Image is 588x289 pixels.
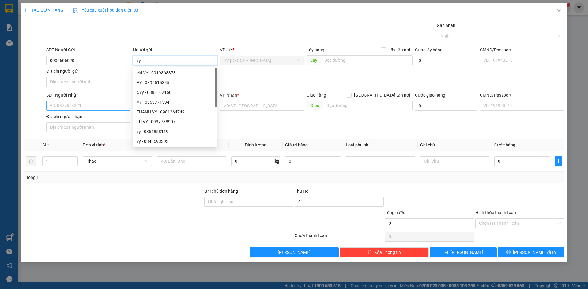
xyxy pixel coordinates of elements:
[323,101,413,110] input: Dọc đường
[294,232,384,243] div: Chưa thanh toán
[46,46,130,53] div: SĐT Người Gửi
[137,79,213,86] div: VY - 0392515345
[133,87,217,97] div: c vy - 0888102160
[86,157,148,166] span: Khác
[133,68,217,78] div: chị VY - 0919868378
[415,101,477,111] input: Cước giao hàng
[274,156,280,166] span: kg
[137,118,213,125] div: TÚ VY - 0937788907
[133,117,217,127] div: TÚ VY - 0937788907
[42,143,47,147] span: SL
[73,8,138,13] span: Yêu cầu xuất hóa đơn điện tử
[157,156,226,166] input: VD: Bàn, Ghế
[415,93,445,98] label: Cước giao hàng
[8,44,91,65] b: GỬI : PV [GEOGRAPHIC_DATA]
[437,23,455,28] label: Gán nhãn
[352,92,413,98] span: [GEOGRAPHIC_DATA] tận nơi
[307,93,326,98] span: Giao hàng
[430,247,496,257] button: save[PERSON_NAME]
[307,101,323,110] span: Giao
[133,127,217,136] div: vy - 0356858119
[343,139,417,151] th: Loại phụ phí
[285,143,308,147] span: Giá trị hàng
[415,47,443,52] label: Cước lấy hàng
[556,9,561,14] span: close
[245,143,266,147] span: Định lượng
[374,249,401,256] span: Xóa Thông tin
[133,136,217,146] div: vy - 0343593393
[26,156,36,166] button: delete
[386,46,413,53] span: Lấy tận nơi
[137,69,213,76] div: chị VY - 0919868378
[307,55,321,65] span: Lấy
[83,143,106,147] span: Đơn vị tính
[278,249,311,256] span: [PERSON_NAME]
[46,113,130,120] div: Địa chỉ người nhận
[513,249,556,256] span: [PERSON_NAME] và In
[498,247,564,257] button: printer[PERSON_NAME] và In
[340,247,429,257] button: deleteXóa Thông tin
[57,15,256,23] li: [STREET_ADDRESS][PERSON_NAME]. [GEOGRAPHIC_DATA], Tỉnh [GEOGRAPHIC_DATA]
[555,156,562,166] button: plus
[285,156,341,166] input: 0
[295,189,309,194] span: Thu Hộ
[46,68,130,75] div: Địa chỉ người gửi
[26,174,227,181] div: Tổng: 1
[494,143,515,147] span: Cước hàng
[133,97,217,107] div: VỸ - 0363771534
[418,139,492,151] th: Ghi chú
[220,93,237,98] span: VP Nhận
[73,8,78,13] img: icon
[133,46,217,53] div: Người gửi
[480,46,564,53] div: CMND/Passport
[133,107,217,117] div: THANH VY - 0981264749
[204,189,238,194] label: Ghi chú đơn hàng
[137,138,213,145] div: vy - 0343593393
[444,250,448,255] span: save
[24,8,63,13] span: TẠO ĐƠN HÀNG
[367,250,372,255] span: delete
[46,122,130,132] input: Địa chỉ của người nhận
[137,128,213,135] div: vy - 0356858119
[420,156,489,166] input: Ghi Chú
[204,197,293,207] input: Ghi chú đơn hàng
[450,249,483,256] span: [PERSON_NAME]
[8,8,38,38] img: logo.jpg
[506,250,511,255] span: printer
[550,3,567,20] button: Close
[321,55,413,65] input: Dọc đường
[137,99,213,106] div: VỸ - 0363771534
[307,47,324,52] span: Lấy hàng
[224,56,300,65] span: PV Hòa Thành
[555,159,561,164] span: plus
[415,56,477,65] input: Cước lấy hàng
[480,92,564,98] div: CMND/Passport
[220,46,304,53] div: VP gửi
[133,78,217,87] div: VY - 0392515345
[46,77,130,87] input: Địa chỉ của người gửi
[24,8,28,12] span: plus
[137,109,213,115] div: THANH VY - 0981264749
[385,210,405,215] span: Tổng cước
[137,89,213,96] div: c vy - 0888102160
[57,23,256,30] li: Hotline: 1900 8153
[250,247,339,257] button: [PERSON_NAME]
[46,92,130,98] div: SĐT Người Nhận
[475,210,516,215] label: Hình thức thanh toán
